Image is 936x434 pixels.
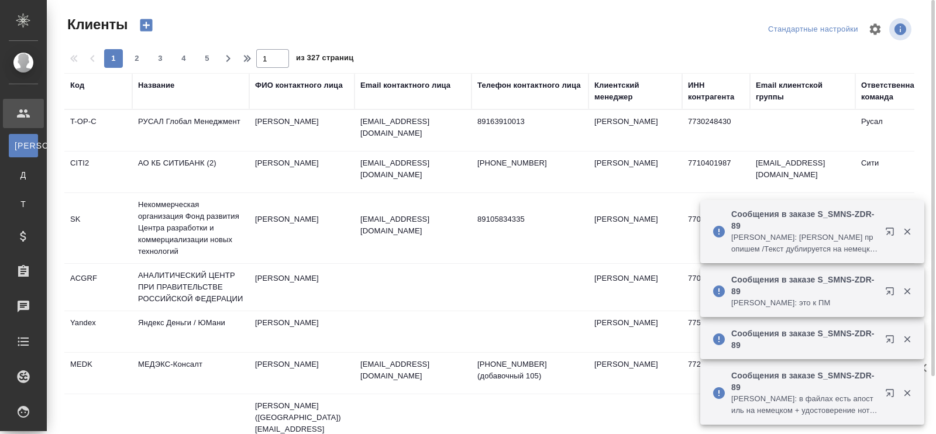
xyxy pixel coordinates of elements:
p: [EMAIL_ADDRESS][DOMAIN_NAME] [360,157,466,181]
td: [PERSON_NAME] [589,208,682,249]
p: [PHONE_NUMBER] [477,157,583,169]
button: Закрыть [895,334,919,345]
td: РУСАЛ Глобал Менеджмент [132,110,249,151]
span: Т [15,198,32,210]
p: [EMAIL_ADDRESS][DOMAIN_NAME] [360,116,466,139]
button: Открыть в новой вкладке [878,280,906,308]
div: Название [138,80,174,91]
td: 7730248430 [682,110,750,151]
span: 2 [128,53,146,64]
span: 3 [151,53,170,64]
button: 2 [128,49,146,68]
td: [PERSON_NAME] [249,208,355,249]
td: CITI2 [64,151,132,192]
button: Открыть в новой вкладке [878,220,906,248]
div: Клиентский менеджер [594,80,676,103]
td: Yandex [64,311,132,352]
p: 89105834335 [477,213,583,225]
a: Т [9,192,38,216]
p: [EMAIL_ADDRESS][DOMAIN_NAME] [360,213,466,237]
td: 7750005725 [682,311,750,352]
button: Закрыть [895,286,919,297]
button: Открыть в новой вкладке [878,328,906,356]
td: МЕДЭКС-Консалт [132,353,249,394]
td: 7710401987 [682,151,750,192]
span: из 327 страниц [296,51,353,68]
td: ACGRF [64,267,132,308]
button: Создать [132,15,160,35]
span: 4 [174,53,193,64]
button: 5 [198,49,216,68]
span: Посмотреть информацию [889,18,914,40]
td: SK [64,208,132,249]
td: [PERSON_NAME] [249,311,355,352]
td: [PERSON_NAME] [249,267,355,308]
td: Яндекс Деньги / ЮМани [132,311,249,352]
p: [EMAIL_ADDRESS][DOMAIN_NAME] [360,359,466,382]
p: Сообщения в заказе S_SMNS-ZDR-89 [731,370,877,393]
td: [EMAIL_ADDRESS][DOMAIN_NAME] [750,151,855,192]
span: 5 [198,53,216,64]
td: [PERSON_NAME] [249,151,355,192]
div: Код [70,80,84,91]
td: [PERSON_NAME] [249,110,355,151]
td: [PERSON_NAME] [589,267,682,308]
td: АНАЛИТИЧЕСКИЙ ЦЕНТР ПРИ ПРАВИТЕЛЬСТВЕ РОССИЙСКОЙ ФЕДЕРАЦИИ [132,264,249,311]
td: [PERSON_NAME] [589,110,682,151]
td: [PERSON_NAME] [249,353,355,394]
div: Email клиентской группы [756,80,849,103]
a: [PERSON_NAME] [9,134,38,157]
span: [PERSON_NAME] [15,140,32,151]
button: Открыть в новой вкладке [878,381,906,409]
td: MEDK [64,353,132,394]
p: [PERSON_NAME]: это к ПМ [731,297,877,309]
td: 7701058410 [682,208,750,249]
p: [PHONE_NUMBER] (добавочный 105) [477,359,583,382]
div: ФИО контактного лица [255,80,343,91]
p: Сообщения в заказе S_SMNS-ZDR-89 [731,328,877,351]
span: Настроить таблицу [861,15,889,43]
button: 4 [174,49,193,68]
td: [PERSON_NAME] [589,311,682,352]
div: Email контактного лица [360,80,450,91]
span: Д [15,169,32,181]
div: split button [765,20,861,39]
div: Телефон контактного лица [477,80,581,91]
td: [PERSON_NAME] [589,151,682,192]
td: 7708244720 [682,267,750,308]
button: Закрыть [895,226,919,237]
p: Сообщения в заказе S_SMNS-ZDR-89 [731,274,877,297]
button: Закрыть [895,388,919,398]
td: [PERSON_NAME] [589,353,682,394]
a: Д [9,163,38,187]
td: 7723529656 [682,353,750,394]
span: Клиенты [64,15,128,34]
p: [PERSON_NAME]: в файлах есть апостиль на немецком + удостоверение нотариуса (дублируется на англ ... [731,393,877,416]
p: [PERSON_NAME]: [PERSON_NAME] пропишем /Текст дублируется на немецком языке/ [731,232,877,255]
div: ИНН контрагента [688,80,744,103]
p: Сообщения в заказе S_SMNS-ZDR-89 [731,208,877,232]
button: 3 [151,49,170,68]
td: T-OP-C [64,110,132,151]
td: АО КБ СИТИБАНК (2) [132,151,249,192]
td: Некоммерческая организация Фонд развития Центра разработки и коммерциализации новых технологий [132,193,249,263]
p: 89163910013 [477,116,583,128]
